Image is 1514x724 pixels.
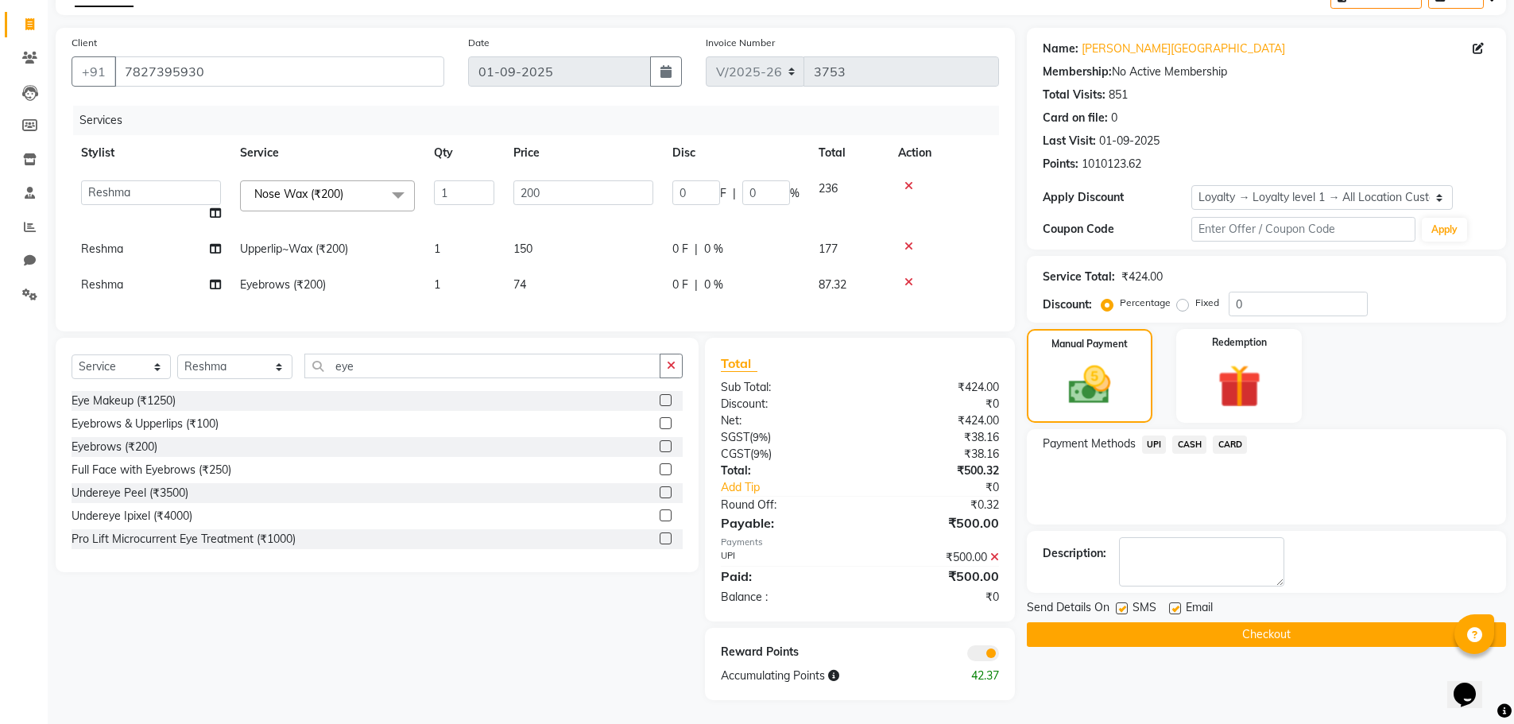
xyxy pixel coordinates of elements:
span: | [733,185,736,202]
div: No Active Membership [1043,64,1490,80]
div: ₹500.32 [860,463,1011,479]
div: ₹500.00 [860,513,1011,532]
label: Invoice Number [706,36,775,50]
div: Undereye Ipixel (₹4000) [72,508,192,525]
div: Membership: [1043,64,1112,80]
button: +91 [72,56,116,87]
span: 74 [513,277,526,292]
div: Accumulating Points [709,668,935,684]
label: Fixed [1195,296,1219,310]
span: CASH [1172,436,1206,454]
th: Qty [424,135,504,171]
span: 0 F [672,241,688,257]
span: 0 % [704,241,723,257]
div: Round Off: [709,497,860,513]
div: Eyebrows & Upperlips (₹100) [72,416,219,432]
div: Eyebrows (₹200) [72,439,157,455]
a: Add Tip [709,479,885,496]
input: Search or Scan [304,354,660,378]
span: Payment Methods [1043,436,1136,452]
div: ₹38.16 [860,446,1011,463]
div: 42.37 [935,668,1011,684]
a: x [343,187,350,201]
div: ₹424.00 [860,412,1011,429]
div: 01-09-2025 [1099,133,1160,149]
div: Points: [1043,156,1078,172]
button: Apply [1422,218,1467,242]
span: UPI [1142,436,1167,454]
th: Stylist [72,135,230,171]
div: Description: [1043,545,1106,562]
input: Search by Name/Mobile/Email/Code [114,56,444,87]
div: 851 [1109,87,1128,103]
div: Payments [721,536,998,549]
div: Services [73,106,1011,135]
span: SMS [1133,599,1156,619]
span: CARD [1213,436,1247,454]
span: % [790,185,800,202]
div: Service Total: [1043,269,1115,285]
div: Net: [709,412,860,429]
th: Service [230,135,424,171]
span: 236 [819,181,838,196]
iframe: chat widget [1447,660,1498,708]
div: ₹0.32 [860,497,1011,513]
div: Discount: [709,396,860,412]
div: ₹38.16 [860,429,1011,446]
label: Manual Payment [1051,337,1128,351]
div: ₹500.00 [860,567,1011,586]
div: ( ) [709,446,860,463]
div: ₹0 [860,589,1011,606]
span: CGST [721,447,750,461]
div: Discount: [1043,296,1092,313]
span: | [695,241,698,257]
div: ₹0 [885,479,1011,496]
span: Eyebrows (₹200) [240,277,326,292]
img: _gift.svg [1204,359,1275,413]
div: ₹500.00 [860,549,1011,566]
span: Upperlip~Wax (₹200) [240,242,348,256]
div: Total Visits: [1043,87,1105,103]
span: Send Details On [1027,599,1109,619]
div: ₹424.00 [1121,269,1163,285]
div: Eye Makeup (₹1250) [72,393,176,409]
span: F [720,185,726,202]
span: 0 % [704,277,723,293]
span: 1 [434,277,440,292]
th: Action [889,135,999,171]
div: Paid: [709,567,860,586]
span: 0 F [672,277,688,293]
span: | [695,277,698,293]
div: Full Face with Eyebrows (₹250) [72,462,231,478]
img: _cash.svg [1055,361,1124,409]
div: Coupon Code [1043,221,1192,238]
div: ₹0 [860,396,1011,412]
span: 1 [434,242,440,256]
div: UPI [709,549,860,566]
div: Apply Discount [1043,189,1192,206]
div: Pro Lift Microcurrent Eye Treatment (₹1000) [72,531,296,548]
div: Card on file: [1043,110,1108,126]
button: Checkout [1027,622,1506,647]
span: 9% [753,447,769,460]
label: Client [72,36,97,50]
span: 87.32 [819,277,846,292]
div: Undereye Peel (₹3500) [72,485,188,501]
span: Total [721,355,757,372]
div: Reward Points [709,644,860,661]
a: [PERSON_NAME][GEOGRAPHIC_DATA] [1082,41,1285,57]
div: 0 [1111,110,1117,126]
div: Balance : [709,589,860,606]
div: ₹424.00 [860,379,1011,396]
th: Price [504,135,663,171]
div: Total: [709,463,860,479]
div: Sub Total: [709,379,860,396]
div: Payable: [709,513,860,532]
span: Email [1186,599,1213,619]
span: Reshma [81,277,123,292]
span: SGST [721,430,749,444]
label: Percentage [1120,296,1171,310]
div: Name: [1043,41,1078,57]
input: Enter Offer / Coupon Code [1191,217,1415,242]
span: Reshma [81,242,123,256]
